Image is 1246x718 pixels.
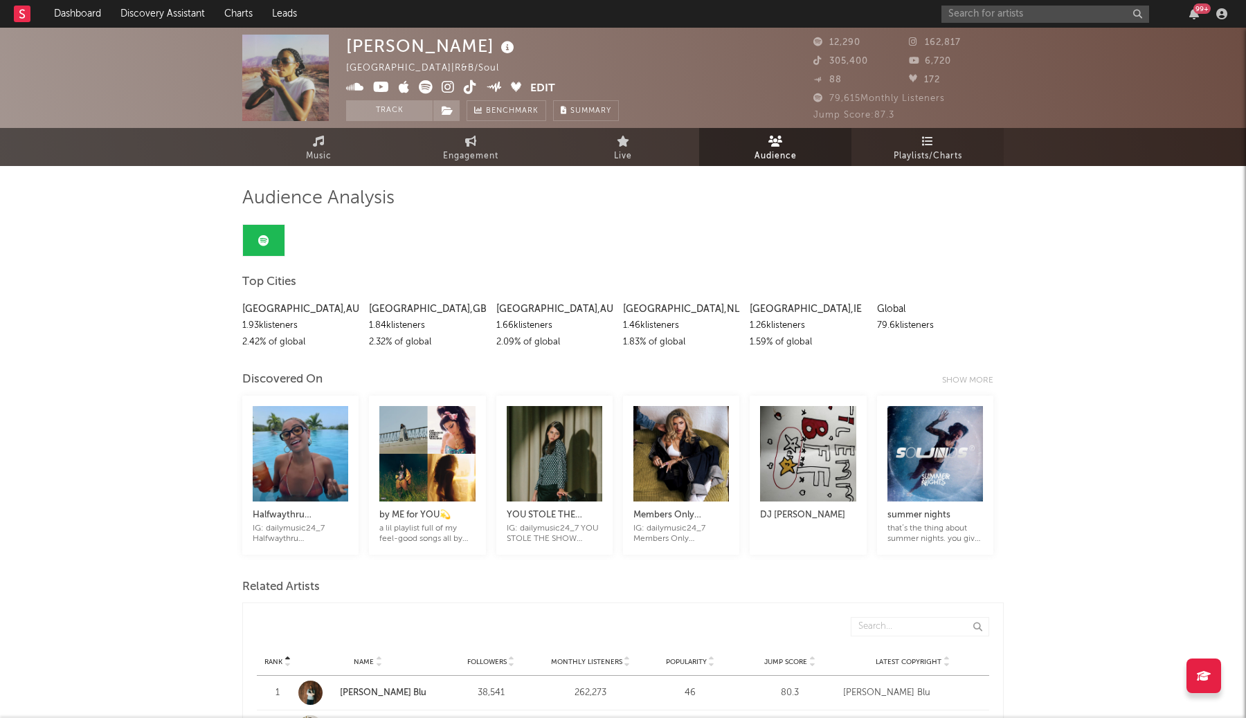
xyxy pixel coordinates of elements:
[354,658,374,666] span: Name
[813,57,868,66] span: 305,400
[242,301,359,317] div: [GEOGRAPHIC_DATA] , AU
[623,317,739,334] div: 1.46k listeners
[242,334,359,351] div: 2.42 % of global
[242,274,296,291] span: Top Cities
[253,524,348,544] div: IG: dailymusic24_7 Halfwaythru [PERSON_NAME]
[699,128,851,166] a: Audience
[242,128,395,166] a: Music
[507,524,602,544] div: IG: dailymusic24_7 YOU STOLE THE SHOW [PERSON_NAME]
[813,94,945,103] span: 79,615 Monthly Listeners
[877,301,993,317] div: Global
[242,317,359,334] div: 1.93k listeners
[743,686,836,700] div: 80.3
[379,493,475,544] a: by ME for YOU💫a lil playlist full of my feel-good songs all by women who have not only inspired m...
[443,148,498,165] span: Engagement
[486,103,539,120] span: Benchmark
[369,301,485,317] div: [GEOGRAPHIC_DATA] , GB
[750,334,866,351] div: 1.59 % of global
[467,100,546,121] a: Benchmark
[666,658,707,666] span: Popularity
[242,190,395,207] span: Audience Analysis
[496,334,613,351] div: 2.09 % of global
[496,301,613,317] div: [GEOGRAPHIC_DATA] , AU
[813,111,894,120] span: Jump Score: 87.3
[264,686,291,700] div: 1
[379,524,475,544] div: a lil playlist full of my feel-good songs all by women who have not only inspired me, but who’ve ...
[813,38,860,47] span: 12,290
[346,100,433,121] button: Track
[346,60,515,77] div: [GEOGRAPHIC_DATA] | R&B/Soul
[876,658,941,666] span: Latest Copyright
[369,317,485,334] div: 1.84k listeners
[909,38,961,47] span: 162,817
[1189,8,1199,19] button: 99+
[887,507,983,524] div: summer nights
[644,686,737,700] div: 46
[760,493,856,534] a: DJ [PERSON_NAME]
[253,493,348,544] a: Halfwaythru [PERSON_NAME]IG: dailymusic24_7 Halfwaythru [PERSON_NAME]
[369,334,485,351] div: 2.32 % of global
[1193,3,1211,14] div: 99 +
[877,317,993,334] div: 79.6k listeners
[340,688,426,697] a: [PERSON_NAME] Blu
[264,658,282,666] span: Rank
[507,507,602,524] div: YOU STOLE THE SHOW [PERSON_NAME]
[467,658,507,666] span: Followers
[298,681,437,705] a: [PERSON_NAME] Blu
[760,507,856,524] div: DJ [PERSON_NAME]
[507,493,602,544] a: YOU STOLE THE SHOW [PERSON_NAME]IG: dailymusic24_7 YOU STOLE THE SHOW [PERSON_NAME]
[750,301,866,317] div: [GEOGRAPHIC_DATA] , IE
[444,686,537,700] div: 38,541
[379,507,475,524] div: by ME for YOU💫
[633,507,729,524] div: Members Only [PERSON_NAME]
[909,75,940,84] span: 172
[614,148,632,165] span: Live
[547,128,699,166] a: Live
[909,57,951,66] span: 6,720
[623,301,739,317] div: [GEOGRAPHIC_DATA] , NL
[306,148,332,165] span: Music
[813,75,842,84] span: 88
[553,100,619,121] button: Summary
[887,524,983,544] div: that’s the thing about summer nights. you give them something, a little time, a little sweat, a l...
[551,658,622,666] span: Monthly Listeners
[346,35,518,57] div: [PERSON_NAME]
[633,493,729,544] a: Members Only [PERSON_NAME]IG: dailymusic24_7 Members Only [PERSON_NAME]
[253,507,348,524] div: Halfwaythru [PERSON_NAME]
[764,658,807,666] span: Jump Score
[633,524,729,544] div: IG: dailymusic24_7 Members Only [PERSON_NAME]
[623,334,739,351] div: 1.83 % of global
[941,6,1149,23] input: Search for artists
[530,80,555,98] button: Edit
[242,579,320,596] span: Related Artists
[942,372,1004,389] div: Show more
[851,617,989,636] input: Search...
[395,128,547,166] a: Engagement
[544,686,637,700] div: 262,273
[570,107,611,115] span: Summary
[496,317,613,334] div: 1.66k listeners
[242,371,323,388] div: Discovered On
[851,128,1004,166] a: Playlists/Charts
[887,493,983,544] a: summer nightsthat’s the thing about summer nights. you give them something, a little time, a litt...
[894,148,962,165] span: Playlists/Charts
[843,686,982,700] div: [PERSON_NAME] Blu
[755,148,797,165] span: Audience
[750,317,866,334] div: 1.26k listeners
